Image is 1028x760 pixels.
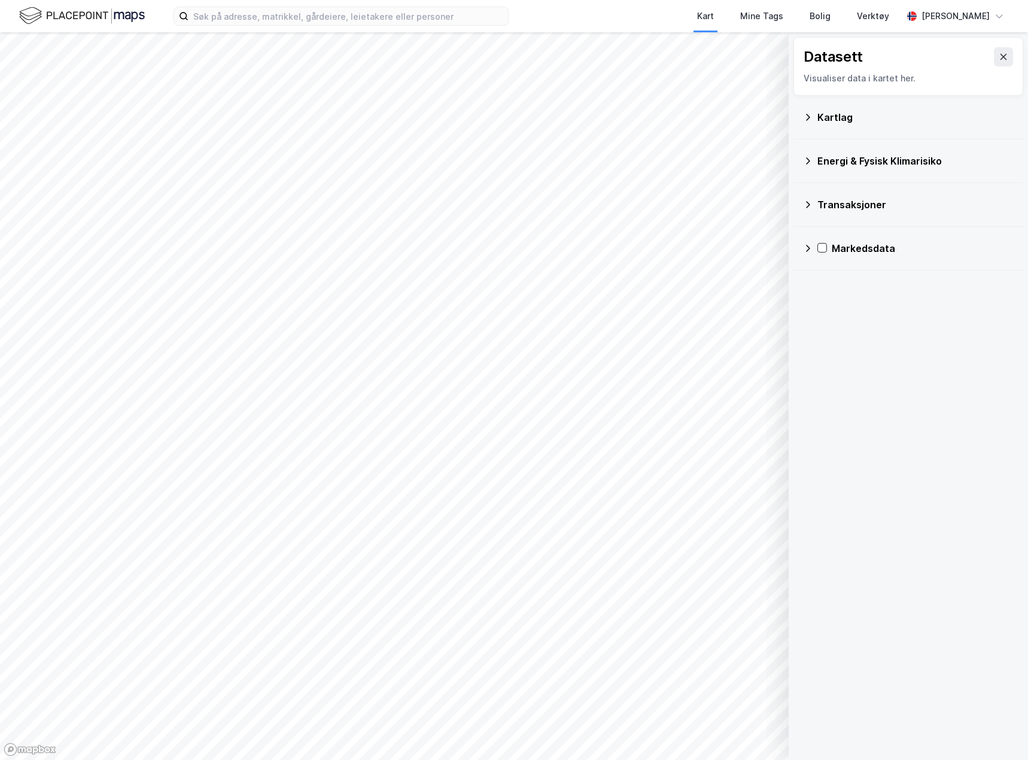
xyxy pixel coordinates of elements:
input: Søk på adresse, matrikkel, gårdeiere, leietakere eller personer [188,7,508,25]
div: Mine Tags [740,9,783,23]
div: Datasett [804,47,863,66]
div: Bolig [810,9,831,23]
a: Mapbox homepage [4,743,56,756]
div: Visualiser data i kartet her. [804,71,1013,86]
div: Verktøy [857,9,889,23]
div: Kart [697,9,714,23]
div: Transaksjoner [817,197,1014,212]
div: Markedsdata [832,241,1014,256]
div: [PERSON_NAME] [921,9,990,23]
div: Kartlag [817,110,1014,124]
div: Energi & Fysisk Klimarisiko [817,154,1014,168]
iframe: Chat Widget [968,703,1028,760]
img: logo.f888ab2527a4732fd821a326f86c7f29.svg [19,5,145,26]
div: Kontrollprogram for chat [968,703,1028,760]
